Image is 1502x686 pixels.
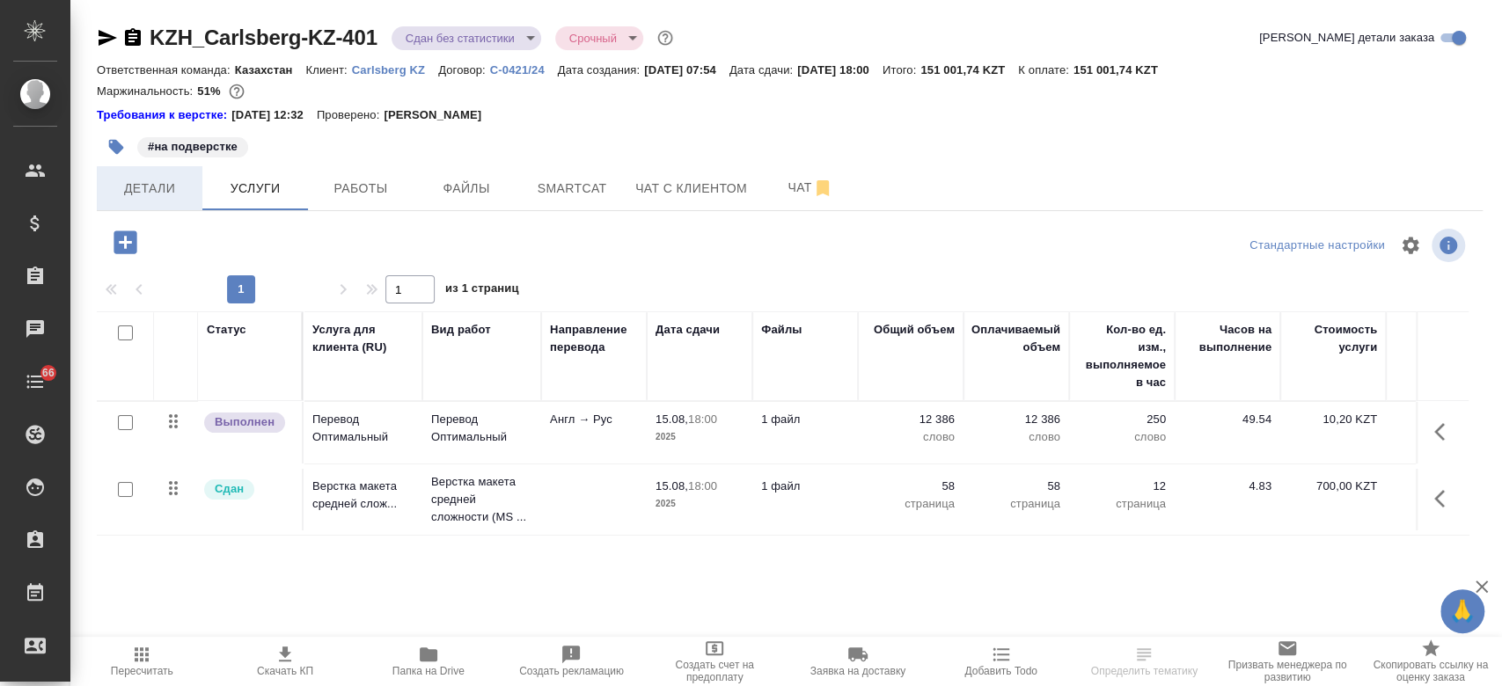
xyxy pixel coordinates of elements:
[972,495,1060,513] p: страница
[1078,478,1166,495] p: 12
[1289,411,1377,428] p: 10,20 KZT
[1078,428,1166,446] p: слово
[688,412,717,426] p: 18:00
[797,63,883,77] p: [DATE] 18:00
[644,63,729,77] p: [DATE] 07:54
[971,321,1060,356] div: Оплачиваемый объем
[97,84,197,98] p: Маржинальность:
[490,62,558,77] a: С-0421/24
[1183,321,1271,356] div: Часов на выполнение
[148,138,238,156] p: #на подверстке
[656,495,744,513] p: 2025
[761,321,802,339] div: Файлы
[688,479,717,493] p: 18:00
[1289,321,1377,356] div: Стоимость услуги
[215,413,275,431] p: Выполнен
[356,637,500,686] button: Папка на Drive
[1073,63,1171,77] p: 151 001,74 KZT
[1424,478,1466,520] button: Показать кнопки
[97,106,231,124] div: Нажми, чтобы открыть папку с инструкцией
[352,63,438,77] p: Carlsberg KZ
[235,63,306,77] p: Казахстан
[231,106,317,124] p: [DATE] 12:32
[656,479,688,493] p: 15.08,
[1245,232,1389,259] div: split button
[1259,29,1434,47] span: [PERSON_NAME] детали заказа
[972,411,1060,428] p: 12 386
[761,411,849,428] p: 1 файл
[215,480,244,498] p: Сдан
[136,138,250,153] span: на подверстке
[867,495,955,513] p: страница
[972,428,1060,446] p: слово
[438,63,490,77] p: Договор:
[867,428,955,446] p: слово
[312,411,414,446] p: Перевод Оптимальный
[1440,589,1484,633] button: 🙏
[1227,659,1349,683] span: Призвать менеджера по развитию
[111,665,173,677] span: Пересчитать
[656,412,688,426] p: 15.08,
[225,80,248,103] button: 9811.43 RUB; 0.00 KZT;
[867,411,955,428] p: 12 386
[1078,411,1166,428] p: 250
[972,478,1060,495] p: 58
[207,321,246,339] div: Статус
[312,478,414,513] p: Верстка макета средней слож...
[431,321,491,339] div: Вид работ
[768,177,853,199] span: Чат
[530,178,614,200] span: Smartcat
[392,665,465,677] span: Папка на Drive
[1289,478,1377,495] p: 700,00 KZT
[519,665,624,677] span: Создать рекламацию
[97,63,235,77] p: Ответственная команда:
[564,31,622,46] button: Срочный
[431,473,532,526] p: Верстка макета средней сложности (MS ...
[1073,637,1216,686] button: Определить тематику
[1175,469,1280,530] td: 4.83
[32,364,65,382] span: 66
[214,637,357,686] button: Скачать КП
[1395,321,1483,356] div: Скидка / наценка
[150,26,377,49] a: KZH_Carlsberg-KZ-401
[729,63,797,77] p: Дата сдачи:
[550,411,638,428] p: Англ → Рус
[643,637,787,686] button: Создать счет на предоплату
[1424,411,1466,453] button: Показать кнопки
[70,637,214,686] button: Пересчитать
[392,26,541,50] div: Сдан без статистики
[1091,665,1198,677] span: Определить тематику
[1395,478,1483,495] p: 0 %
[558,63,644,77] p: Дата создания:
[4,360,66,404] a: 66
[1078,321,1166,391] div: Кол-во ед. изм., выполняемое в час
[97,27,118,48] button: Скопировать ссылку для ЯМессенджера
[1389,224,1432,266] span: Настроить таблицу
[1216,637,1359,686] button: Призвать менеджера по развитию
[101,224,150,260] button: Добавить услугу
[920,63,1018,77] p: 151 001,74 KZT
[654,26,677,49] button: Доп статусы указывают на важность/срочность заказа
[319,178,403,200] span: Работы
[431,411,532,446] p: Перевод Оптимальный
[1018,63,1073,77] p: К оплате:
[812,178,833,199] svg: Отписаться
[656,321,720,339] div: Дата сдачи
[197,84,224,98] p: 51%
[656,428,744,446] p: 2025
[1447,593,1477,630] span: 🙏
[107,178,192,200] span: Детали
[929,637,1073,686] button: Добавить Todo
[352,62,438,77] a: Carlsberg KZ
[1175,402,1280,463] td: 49.54
[257,665,313,677] span: Скачать КП
[312,321,414,356] div: Услуга для клиента (RU)
[761,478,849,495] p: 1 файл
[1359,637,1502,686] button: Скопировать ссылку на оценку заказа
[317,106,385,124] p: Проверено:
[213,178,297,200] span: Услуги
[445,278,519,303] span: из 1 страниц
[122,27,143,48] button: Скопировать ссылку
[635,178,747,200] span: Чат с клиентом
[97,128,136,166] button: Добавить тэг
